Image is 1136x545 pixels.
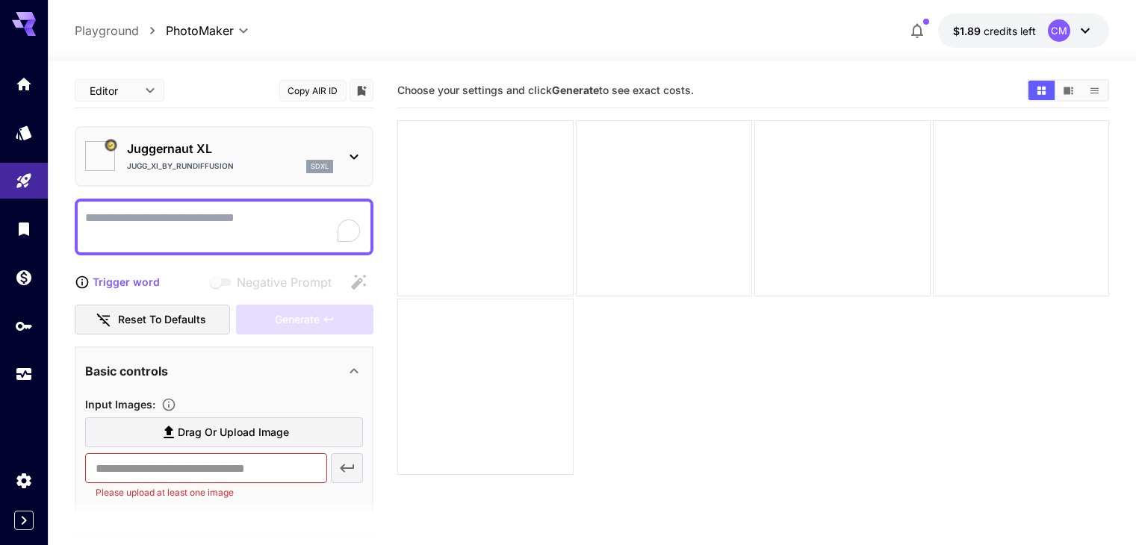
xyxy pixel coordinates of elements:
span: Negative Prompt [237,273,332,291]
button: $1.8921CM [938,13,1109,48]
button: Show media in list view [1081,81,1108,100]
div: Usage [15,365,33,384]
button: Show media in video view [1055,81,1081,100]
a: Playground [75,22,139,40]
div: $1.8921 [953,23,1036,39]
span: Drag or upload image [178,423,289,442]
span: Editor [90,83,136,99]
textarea: To enrich screen reader interactions, please activate Accessibility in Grammarly extension settings [85,209,363,245]
p: Jugg_XI_by_RunDiffusion [127,161,234,172]
div: API Keys [15,317,33,335]
button: Add to library [355,81,368,99]
button: Trigger word [75,267,159,297]
button: Certified Model – Vetted for best performance and includes a commercial license. [105,140,117,152]
button: Expand sidebar [14,511,34,530]
div: Wallet [15,268,33,287]
span: credits left [984,25,1036,37]
p: Trigger word [93,274,160,290]
div: Settings [15,471,33,490]
span: Negative prompts are not compatible with the selected model. [207,272,344,291]
span: Choose your settings and click to see exact costs. [397,84,694,96]
div: Show media in grid viewShow media in video viewShow media in list view [1027,79,1109,102]
p: Juggernaut XL [127,140,333,158]
button: Copy AIR ID [279,80,347,102]
div: Models [15,123,33,142]
div: Certified Model – Vetted for best performance and includes a commercial license.Juggernaut XLJugg... [85,134,363,179]
div: Library [15,219,33,238]
div: Basic controls [85,353,363,389]
button: Show media in grid view [1028,81,1055,100]
b: Generate [552,84,599,96]
p: Basic controls [85,362,168,380]
label: Drag or upload image [85,417,363,448]
div: Home [15,75,33,93]
span: PhotoMaker [166,22,234,40]
p: Please upload at least one image [96,485,316,500]
button: Reset to defaults [75,305,230,335]
span: $1.89 [953,25,984,37]
div: Playground [15,172,33,190]
button: Upload a reference image to guide the result. This is needed for Image-to-Image or Inpainting. Su... [155,397,182,412]
nav: breadcrumb [75,22,166,40]
div: CM [1048,19,1070,42]
p: sdxl [311,161,329,172]
span: Input Images : [85,398,155,411]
